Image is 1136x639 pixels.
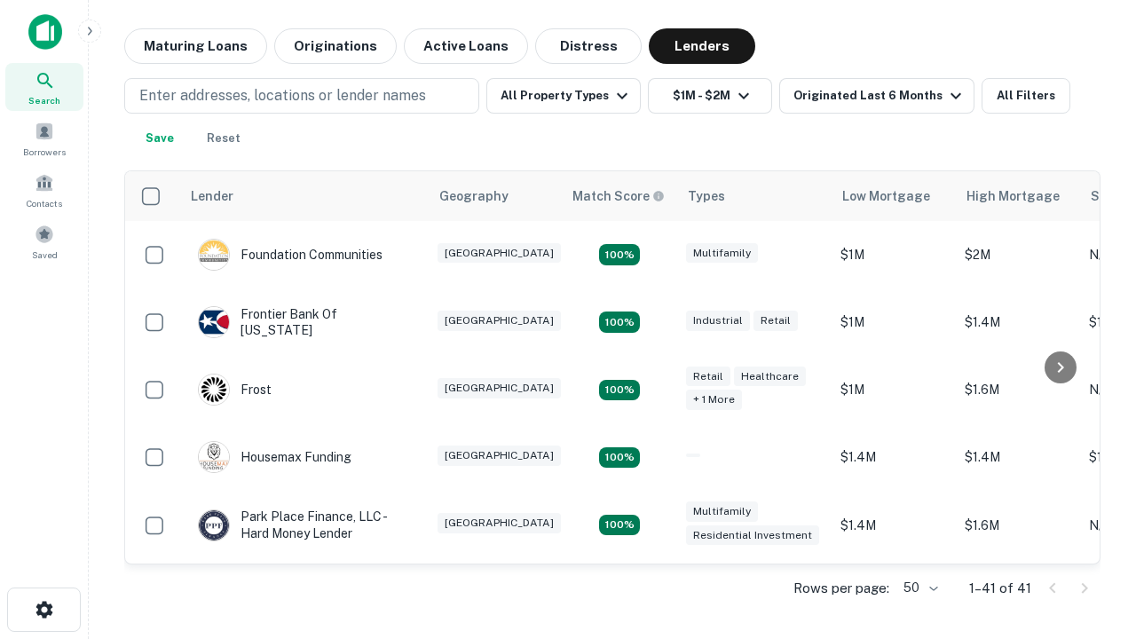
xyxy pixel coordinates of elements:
[124,78,479,114] button: Enter addresses, locations or lender names
[956,288,1080,356] td: $1.4M
[439,185,509,207] div: Geography
[753,311,798,331] div: Retail
[956,356,1080,423] td: $1.6M
[677,171,832,221] th: Types
[131,121,188,156] button: Save your search to get updates of matches that match your search criteria.
[429,171,562,221] th: Geography
[686,501,758,522] div: Multifamily
[956,491,1080,558] td: $1.6M
[535,28,642,64] button: Distress
[438,378,561,398] div: [GEOGRAPHIC_DATA]
[956,559,1080,627] td: $1.8M
[599,447,640,469] div: Matching Properties: 4, hasApolloMatch: undefined
[5,63,83,111] a: Search
[438,446,561,466] div: [GEOGRAPHIC_DATA]
[686,243,758,264] div: Multifamily
[686,525,819,546] div: Residential Investment
[27,196,62,210] span: Contacts
[832,491,956,558] td: $1.4M
[486,78,641,114] button: All Property Types
[28,93,60,107] span: Search
[686,390,742,410] div: + 1 more
[5,166,83,214] a: Contacts
[793,85,966,106] div: Originated Last 6 Months
[842,185,930,207] div: Low Mortgage
[956,171,1080,221] th: High Mortgage
[779,78,974,114] button: Originated Last 6 Months
[599,244,640,265] div: Matching Properties: 4, hasApolloMatch: undefined
[599,515,640,536] div: Matching Properties: 4, hasApolloMatch: undefined
[688,185,725,207] div: Types
[23,145,66,159] span: Borrowers
[198,306,411,338] div: Frontier Bank Of [US_STATE]
[956,221,1080,288] td: $2M
[648,78,772,114] button: $1M - $2M
[404,28,528,64] button: Active Loans
[832,288,956,356] td: $1M
[5,114,83,162] a: Borrowers
[438,513,561,533] div: [GEOGRAPHIC_DATA]
[5,217,83,265] a: Saved
[982,78,1070,114] button: All Filters
[966,185,1060,207] div: High Mortgage
[599,312,640,333] div: Matching Properties: 4, hasApolloMatch: undefined
[832,423,956,491] td: $1.4M
[572,186,665,206] div: Capitalize uses an advanced AI algorithm to match your search with the best lender. The match sco...
[191,185,233,207] div: Lender
[832,356,956,423] td: $1M
[686,367,730,387] div: Retail
[28,14,62,50] img: capitalize-icon.png
[199,240,229,270] img: picture
[198,441,351,473] div: Housemax Funding
[32,248,58,262] span: Saved
[832,221,956,288] td: $1M
[198,239,383,271] div: Foundation Communities
[438,243,561,264] div: [GEOGRAPHIC_DATA]
[832,171,956,221] th: Low Mortgage
[199,307,229,337] img: picture
[199,375,229,405] img: picture
[832,559,956,627] td: $1.1M
[198,374,272,406] div: Frost
[793,578,889,599] p: Rows per page:
[195,121,252,156] button: Reset
[562,171,677,221] th: Capitalize uses an advanced AI algorithm to match your search with the best lender. The match sco...
[180,171,429,221] th: Lender
[956,423,1080,491] td: $1.4M
[139,85,426,106] p: Enter addresses, locations or lender names
[274,28,397,64] button: Originations
[896,575,941,601] div: 50
[438,311,561,331] div: [GEOGRAPHIC_DATA]
[734,367,806,387] div: Healthcare
[649,28,755,64] button: Lenders
[572,186,661,206] h6: Match Score
[124,28,267,64] button: Maturing Loans
[199,510,229,540] img: picture
[969,578,1031,599] p: 1–41 of 41
[198,509,411,540] div: Park Place Finance, LLC - Hard Money Lender
[199,442,229,472] img: picture
[1047,440,1136,525] iframe: Chat Widget
[686,311,750,331] div: Industrial
[599,380,640,401] div: Matching Properties: 5, hasApolloMatch: undefined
